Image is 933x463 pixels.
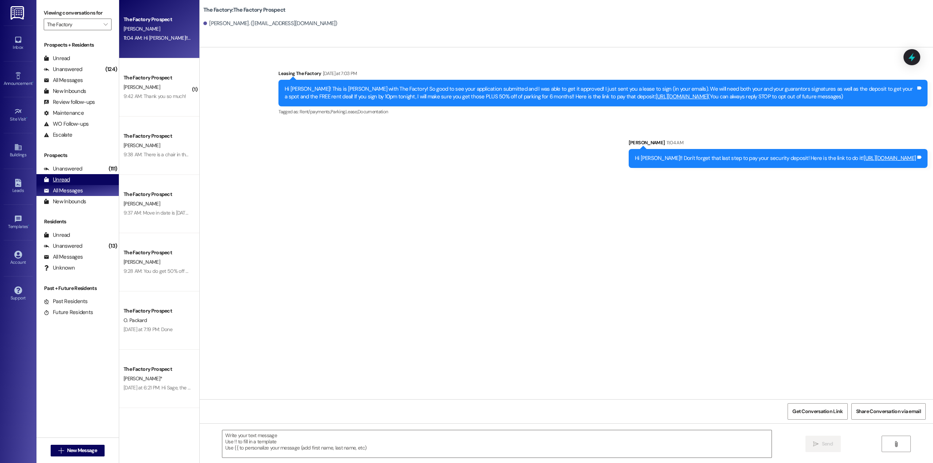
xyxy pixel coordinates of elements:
div: Unread [44,231,70,239]
span: [PERSON_NAME] [124,25,160,32]
button: Get Conversation Link [788,403,847,420]
div: Future Residents [44,309,93,316]
b: The Factory: The Factory Prospect [203,6,285,14]
div: [PERSON_NAME] [629,139,928,149]
span: • [26,115,27,121]
div: All Messages [44,187,83,195]
div: Unanswered [44,165,82,173]
div: The Factory Prospect [124,191,191,198]
button: New Message [51,445,105,456]
div: (13) [107,240,119,252]
i:  [893,441,899,447]
div: The Factory Prospect [124,16,191,23]
span: [PERSON_NAME] [124,200,160,207]
span: Documentation [358,109,388,115]
div: Prospects [36,152,119,159]
div: All Messages [44,76,83,84]
a: Support [4,284,33,304]
a: [URL][DOMAIN_NAME] [656,93,708,100]
span: New Message [67,447,97,454]
span: Share Conversation via email [856,408,921,415]
label: Viewing conversations for [44,7,112,19]
a: Leads [4,177,33,196]
span: [PERSON_NAME] [124,259,160,265]
div: Unknown [44,264,75,272]
div: New Inbounds [44,87,86,95]
div: Hi [PERSON_NAME]! This is [PERSON_NAME] with The Factory! So good to see your application submitt... [285,85,916,101]
div: Past + Future Residents [36,285,119,292]
div: Tagged as: [278,106,928,117]
span: Send [822,440,833,448]
div: Unread [44,55,70,62]
a: Account [4,248,33,268]
span: • [28,223,29,228]
div: The Factory Prospect [124,249,191,256]
div: The Factory Prospect [124,132,191,140]
span: Rent/payments , [300,109,331,115]
div: [DATE] at 7:19 PM: Done [124,326,172,333]
a: Buildings [4,141,33,161]
a: Templates • [4,213,33,232]
i:  [104,21,108,27]
img: ResiDesk Logo [11,6,26,20]
div: Maintenance [44,109,84,117]
div: 9:42 AM: Thank you so much! [124,93,186,99]
div: All Messages [44,253,83,261]
span: Parking , [331,109,346,115]
span: O. Packard [124,317,147,323]
span: Lease , [346,109,358,115]
div: 9:38 AM: There is a chair in the room. [124,151,201,158]
div: Unread [44,176,70,184]
div: Leasing The Factory [278,70,928,80]
div: New Inbounds [44,198,86,205]
div: The Factory Prospect [124,307,191,315]
a: [URL][DOMAIN_NAME] [864,154,916,162]
div: 11:04 AM [665,139,683,146]
div: The Factory Prospect [124,365,191,373]
a: Inbox [4,34,33,53]
button: Send [805,436,841,452]
i:  [813,441,819,447]
a: Site Visit • [4,105,33,125]
span: [PERSON_NAME]* [124,375,162,382]
i:  [58,448,64,454]
span: [PERSON_NAME] [124,142,160,149]
div: Unanswered [44,66,82,73]
div: Unanswered [44,242,82,250]
div: Escalate [44,131,72,139]
div: The Factory Prospect [124,74,191,82]
div: [DATE] at 7:03 PM [321,70,357,77]
div: (111) [107,163,119,174]
div: 9:28 AM: You do get 50% off of parking till February with the deal we were running! [124,268,298,274]
div: 9:37 AM: Move in date is [DATE] 9 to 10 am for last names A through G. And, I have added you to t... [124,209,373,216]
span: [PERSON_NAME] [124,84,160,90]
div: Review follow-ups [44,98,95,106]
div: [PERSON_NAME]. ([EMAIL_ADDRESS][DOMAIN_NAME]) [203,20,337,27]
div: Prospects + Residents [36,41,119,49]
button: Share Conversation via email [851,403,926,420]
span: • [32,80,34,85]
span: Get Conversation Link [792,408,843,415]
div: WO Follow-ups [44,120,89,128]
input: All communities [47,19,100,30]
div: Hi [PERSON_NAME]!! Don't forget that last step to pay your security deposit! Here is the link to ... [635,154,916,162]
div: 11:04 AM: Hi [PERSON_NAME]!! Don't forget that last step to pay your security deposit! Here is th... [124,35,402,41]
div: (124) [104,64,119,75]
div: Residents [36,218,119,225]
div: Past Residents [44,298,88,305]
